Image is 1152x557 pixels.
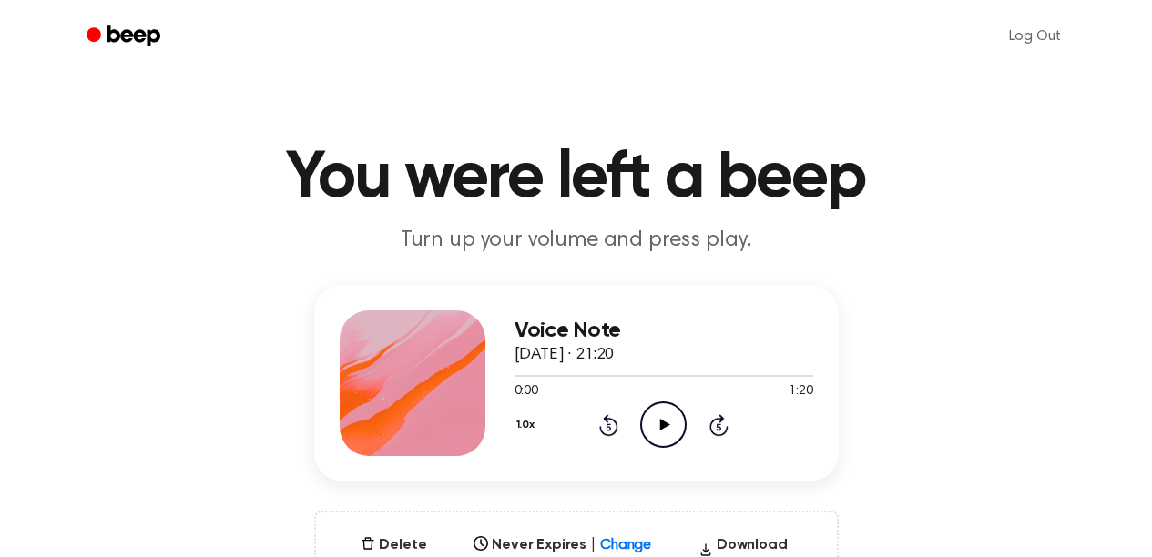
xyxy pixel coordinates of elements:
h3: Voice Note [515,319,813,343]
span: [DATE] · 21:20 [515,347,615,363]
p: Turn up your volume and press play. [227,226,926,256]
span: 1:20 [789,382,812,401]
button: Delete [353,534,433,556]
span: 0:00 [515,382,538,401]
h1: You were left a beep [110,146,1043,211]
a: Log Out [991,15,1079,58]
button: 1.0x [515,410,542,441]
a: Beep [74,19,177,55]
